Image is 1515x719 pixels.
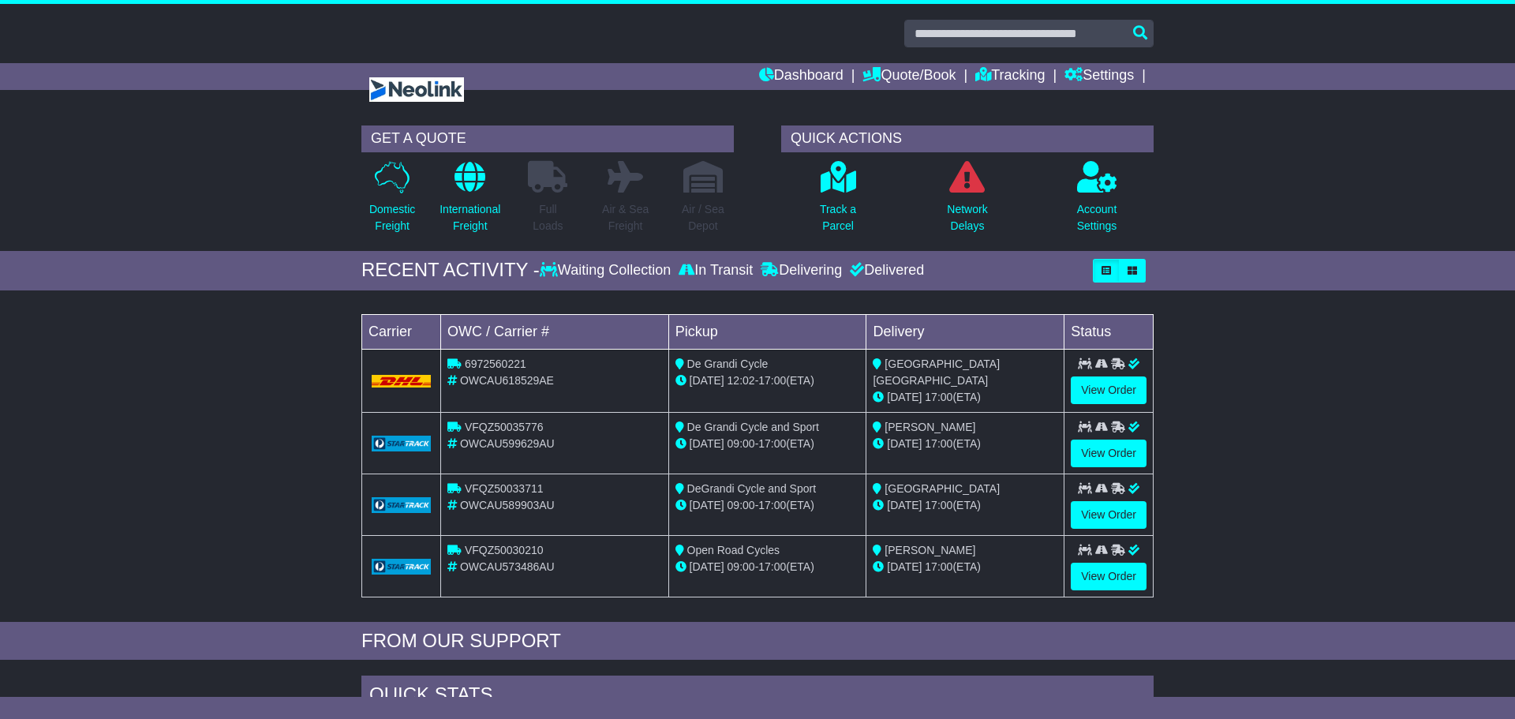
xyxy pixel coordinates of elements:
a: Quote/Book [862,63,956,90]
a: View Order [1071,376,1147,404]
div: (ETA) [873,389,1057,406]
span: VFQZ50035776 [465,421,544,433]
img: GetCarrierServiceLogo [372,559,431,575]
div: - (ETA) [675,497,860,514]
span: OWCAU573486AU [460,560,555,573]
span: [DATE] [887,391,922,403]
a: Tracking [975,63,1045,90]
span: 17:00 [758,560,786,573]
a: InternationalFreight [439,160,501,243]
div: (ETA) [873,497,1057,514]
span: [DATE] [690,560,724,573]
a: NetworkDelays [946,160,988,243]
span: [DATE] [690,374,724,387]
td: OWC / Carrier # [441,314,669,349]
a: AccountSettings [1076,160,1118,243]
span: De Grandi Cycle [687,358,769,370]
span: [DATE] [887,437,922,450]
p: Air & Sea Freight [602,201,649,234]
div: QUICK ACTIONS [781,125,1154,152]
span: Open Road Cycles [687,544,780,556]
a: Settings [1064,63,1134,90]
span: OWCAU599629AU [460,437,555,450]
div: RECENT ACTIVITY - [361,259,540,282]
img: GetCarrierServiceLogo [372,497,431,513]
span: 17:00 [758,374,786,387]
span: 17:00 [925,560,952,573]
a: Track aParcel [819,160,857,243]
div: Delivering [757,262,846,279]
a: View Order [1071,501,1147,529]
p: Network Delays [947,201,987,234]
img: DHL.png [372,375,431,388]
span: [DATE] [887,499,922,511]
span: [DATE] [690,437,724,450]
span: 6972560221 [465,358,526,370]
div: Waiting Collection [540,262,675,279]
span: [PERSON_NAME] [885,421,975,433]
div: (ETA) [873,559,1057,575]
p: Track a Parcel [820,201,856,234]
span: VFQZ50033711 [465,482,544,495]
span: OWCAU589903AU [460,499,555,511]
td: Delivery [866,314,1064,349]
div: GET A QUOTE [361,125,734,152]
span: [GEOGRAPHIC_DATA] [885,482,1000,495]
a: Dashboard [759,63,844,90]
div: Delivered [846,262,924,279]
div: - (ETA) [675,373,860,389]
div: (ETA) [873,436,1057,452]
div: In Transit [675,262,757,279]
td: Status [1064,314,1154,349]
span: 09:00 [728,560,755,573]
img: GetCarrierServiceLogo [372,436,431,451]
p: Account Settings [1077,201,1117,234]
span: 17:00 [925,391,952,403]
span: 09:00 [728,437,755,450]
td: Carrier [362,314,441,349]
span: De Grandi Cycle and Sport [687,421,819,433]
p: International Freight [440,201,500,234]
a: View Order [1071,440,1147,467]
p: Air / Sea Depot [682,201,724,234]
p: Domestic Freight [369,201,415,234]
span: 17:00 [925,437,952,450]
td: Pickup [668,314,866,349]
span: VFQZ50030210 [465,544,544,556]
div: - (ETA) [675,559,860,575]
div: FROM OUR SUPPORT [361,630,1154,653]
span: [GEOGRAPHIC_DATA] [GEOGRAPHIC_DATA] [873,358,1000,387]
div: Quick Stats [361,676,1154,718]
a: DomesticFreight [368,160,416,243]
span: [DATE] [887,560,922,573]
span: 17:00 [758,499,786,511]
span: 17:00 [925,499,952,511]
span: 09:00 [728,499,755,511]
a: View Order [1071,563,1147,590]
span: [PERSON_NAME] [885,544,975,556]
span: 12:02 [728,374,755,387]
p: Full Loads [528,201,567,234]
span: DeGrandi Cycle and Sport [687,482,816,495]
span: OWCAU618529AE [460,374,554,387]
span: [DATE] [690,499,724,511]
span: 17:00 [758,437,786,450]
div: - (ETA) [675,436,860,452]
